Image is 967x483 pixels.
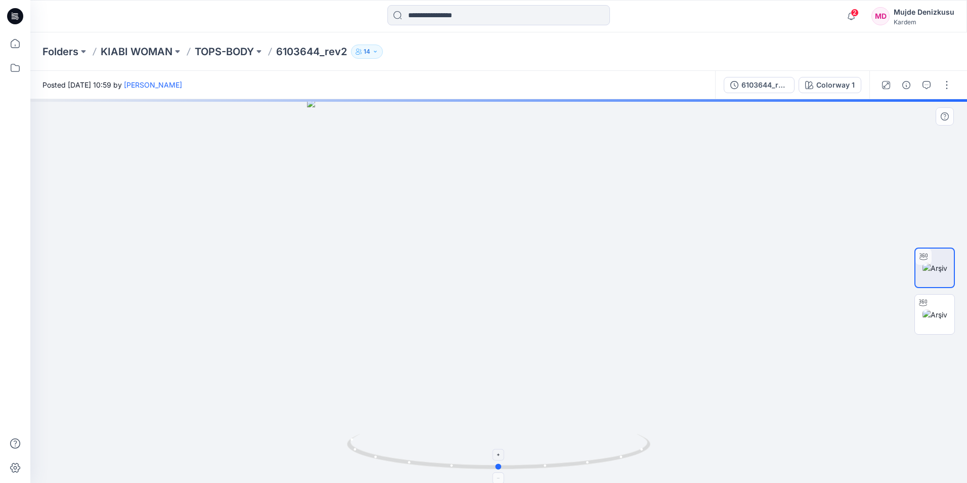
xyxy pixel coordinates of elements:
button: 6103644_rev2 [724,77,795,93]
p: 14 [364,46,370,57]
a: [PERSON_NAME] [124,80,182,89]
button: 14 [351,45,383,59]
button: Details [898,77,914,93]
div: Colorway 1 [816,79,855,91]
div: Mujde Denizkusu [894,6,954,18]
div: Kardem [894,18,954,26]
a: TOPS-BODY [195,45,254,59]
span: 2 [851,9,859,17]
a: Folders [42,45,78,59]
img: Arşiv [922,309,947,320]
img: Arşiv [922,263,947,273]
div: MD [871,7,890,25]
div: 6103644_rev2 [741,79,788,91]
span: Posted [DATE] 10:59 by [42,79,182,90]
p: 6103644_rev2 [276,45,347,59]
button: Colorway 1 [799,77,861,93]
a: KIABI WOMAN [101,45,172,59]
